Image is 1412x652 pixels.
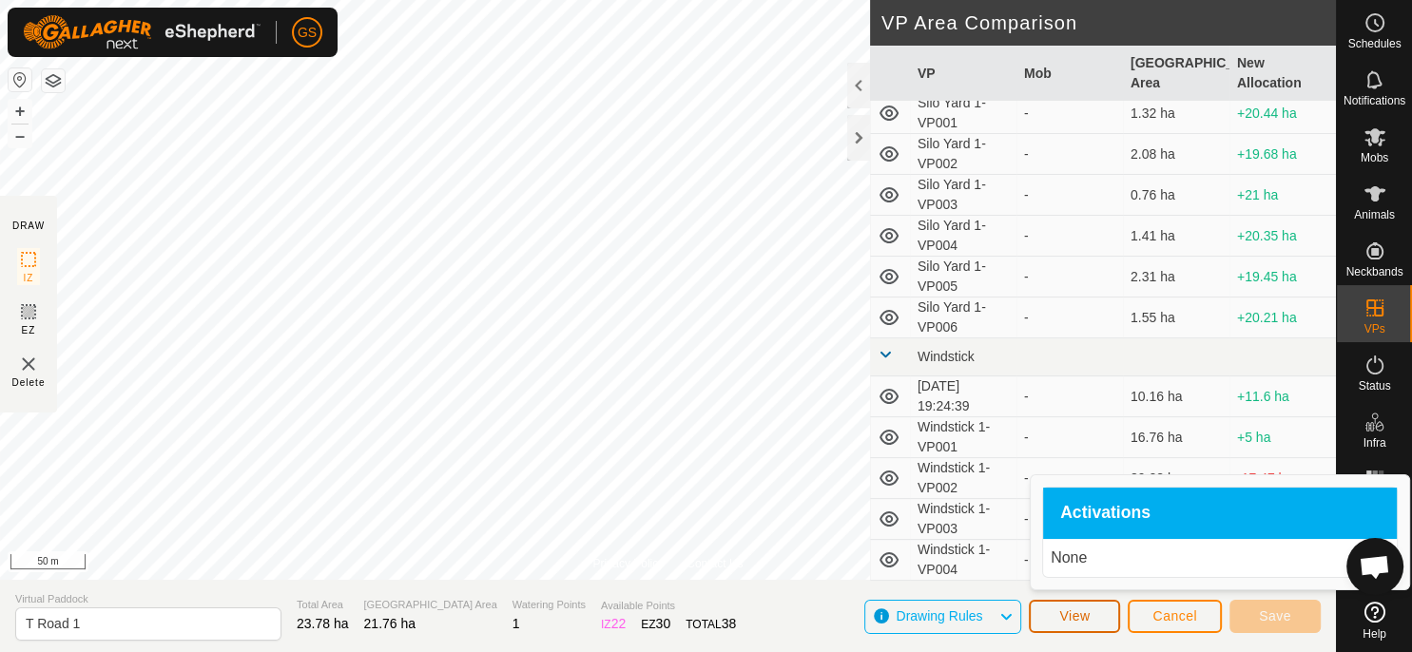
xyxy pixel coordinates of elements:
span: GS [298,23,317,43]
span: Schedules [1347,38,1401,49]
td: +19.45 ha [1229,257,1336,297]
div: EZ [641,614,670,634]
div: - [1024,308,1115,328]
div: - [1024,144,1115,164]
button: + [9,100,31,123]
div: - [1024,185,1115,205]
div: Open chat [1346,538,1403,595]
span: EZ [22,323,36,337]
div: - [1024,104,1115,124]
span: Watering Points [513,597,586,613]
span: Drawing Rules [896,608,982,623]
span: Windstick [918,349,975,364]
span: 1 [513,616,520,631]
span: Total Area [297,597,349,613]
span: 38 [722,616,737,631]
span: Virtual Paddock [15,591,281,607]
span: [GEOGRAPHIC_DATA] Area [364,597,497,613]
button: – [9,125,31,147]
span: Help [1363,628,1386,640]
button: Map Layers [42,69,65,92]
span: Animals [1354,209,1395,221]
span: IZ [24,271,34,285]
p: None [1051,547,1389,569]
a: Help [1337,594,1412,647]
span: Delete [12,375,46,390]
button: Cancel [1128,600,1222,633]
td: Windstick 1-VP001 [910,417,1016,458]
a: Contact Us [687,555,743,572]
td: 16.76 ha [1123,417,1229,458]
div: - [1024,509,1115,529]
button: View [1029,600,1120,633]
td: +20.21 ha [1229,297,1336,338]
th: New Allocation [1229,46,1336,102]
span: VPs [1364,323,1384,335]
span: 22 [611,616,627,631]
td: Windstick 1-VP002 [910,458,1016,499]
td: +19.68 ha [1229,134,1336,175]
td: +20.35 ha [1229,216,1336,257]
span: Notifications [1344,95,1405,106]
span: Activations [1060,505,1151,522]
div: TOTAL [686,614,736,634]
span: Status [1358,380,1390,392]
div: - [1024,550,1115,570]
td: Silo Yard 1-VP004 [910,216,1016,257]
th: Mob [1016,46,1123,102]
td: 2.08 ha [1123,134,1229,175]
div: DRAW [12,219,45,233]
span: Neckbands [1345,266,1402,278]
span: Cancel [1152,608,1197,623]
a: Privacy Policy [592,555,664,572]
td: 1.55 ha [1123,297,1229,338]
span: Save [1259,608,1291,623]
td: 10.16 ha [1123,376,1229,417]
span: 30 [656,616,671,631]
td: Windstick 1-VP004 [910,540,1016,581]
td: Silo Yard 1-VP006 [910,297,1016,338]
td: Silo Yard 1-VP005 [910,257,1016,297]
div: - [1024,469,1115,489]
td: 1.32 ha [1123,93,1229,134]
img: Gallagher Logo [23,15,261,49]
td: Silo Yard 1-VP001 [910,93,1016,134]
td: 1.41 ha [1123,216,1229,257]
td: 2.31 ha [1123,257,1229,297]
div: - [1024,387,1115,407]
td: 39.23 ha [1123,458,1229,499]
span: 23.78 ha [297,616,349,631]
td: Windstick 1-VP003 [910,499,1016,540]
td: -17.47 ha [1229,458,1336,499]
span: 21.76 ha [364,616,416,631]
span: Available Points [601,598,736,614]
td: 0.76 ha [1123,175,1229,216]
th: [GEOGRAPHIC_DATA] Area [1123,46,1229,102]
th: VP [910,46,1016,102]
h2: VP Area Comparison [881,11,1336,34]
td: +21 ha [1229,175,1336,216]
div: IZ [601,614,626,634]
span: Mobs [1361,152,1388,163]
img: VP [17,353,40,375]
div: - [1024,428,1115,448]
td: +11.6 ha [1229,376,1336,417]
button: Save [1229,600,1321,633]
div: - [1024,267,1115,287]
td: Silo Yard 1-VP002 [910,134,1016,175]
span: Infra [1363,437,1385,449]
td: +20.44 ha [1229,93,1336,134]
button: Reset Map [9,68,31,91]
td: Silo Yard 1-VP003 [910,175,1016,216]
td: +5 ha [1229,417,1336,458]
td: [DATE] 19:24:39 [910,376,1016,417]
span: View [1059,608,1090,623]
div: - [1024,226,1115,246]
